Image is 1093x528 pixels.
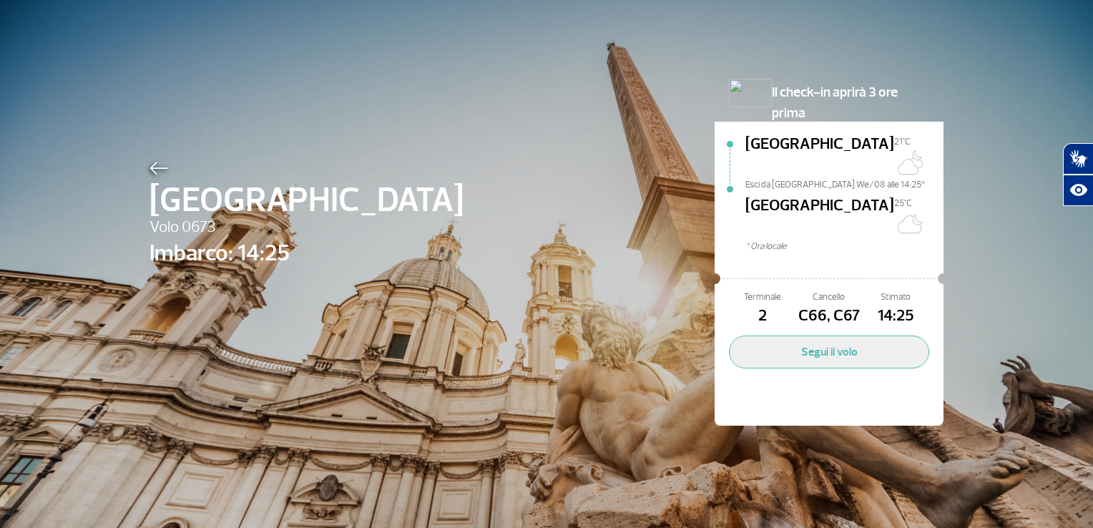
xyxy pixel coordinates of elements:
span: * Ora locale [745,240,943,253]
span: Volo 0673 [150,215,464,240]
span: 2 [729,304,795,328]
span: Imbarco: 14:25 [150,236,464,270]
span: C66, C67 [795,304,862,328]
img: Algumas nuvens [894,148,923,177]
span: [GEOGRAPHIC_DATA] [745,132,894,178]
span: 25°C [894,197,912,209]
span: 21°C [894,136,911,147]
span: [GEOGRAPHIC_DATA] [150,175,464,226]
button: Apri le risorse di assistenza. [1063,175,1093,206]
span: 14:25 [863,304,929,328]
button: Segui il volo [729,336,929,368]
img: Céu limpo [894,210,923,238]
span: [GEOGRAPHIC_DATA] [745,194,894,240]
span: Il check-in aprirà 3 ore prima [772,79,929,124]
button: Traduttore aperto della lingua dei segni. [1063,143,1093,175]
div: Plugin per l'accessibilità Hand Talk. [1063,143,1093,206]
span: Cancello [795,290,862,304]
span: Terminale [729,290,795,304]
span: Esci da [GEOGRAPHIC_DATA] We/08 alle 14:25* [745,178,943,188]
span: Stimato [863,290,929,304]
